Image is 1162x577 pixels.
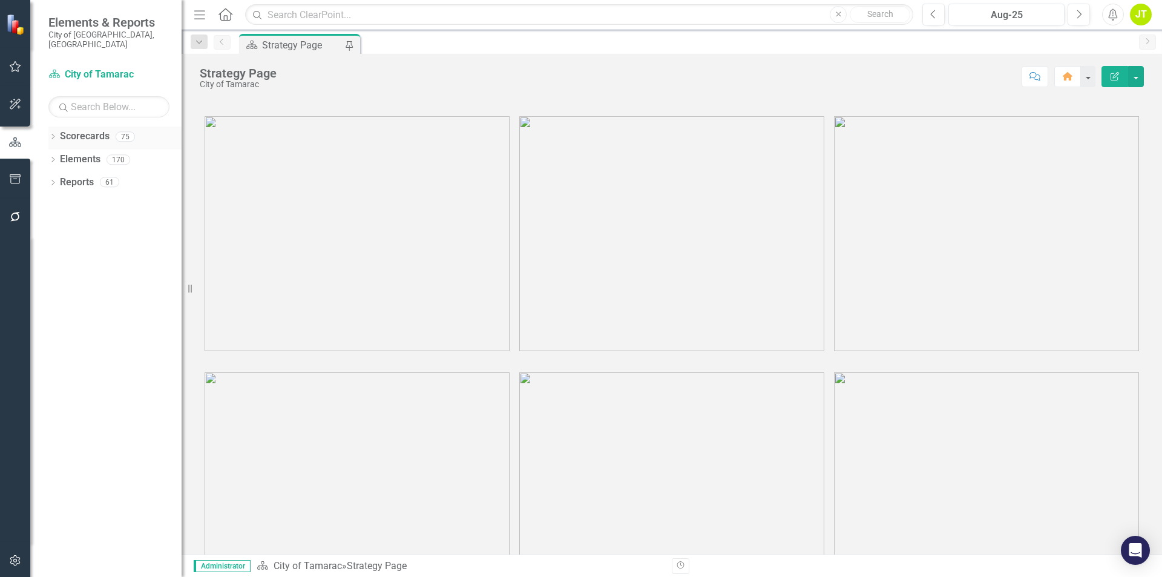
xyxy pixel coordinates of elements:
[1130,4,1152,25] button: JT
[200,67,277,80] div: Strategy Page
[262,38,342,53] div: Strategy Page
[100,177,119,188] div: 61
[48,15,169,30] span: Elements & Reports
[60,153,100,167] a: Elements
[48,96,169,117] input: Search Below...
[48,30,169,50] small: City of [GEOGRAPHIC_DATA], [GEOGRAPHIC_DATA]
[867,9,893,19] span: Search
[200,80,277,89] div: City of Tamarac
[834,116,1139,351] img: tamarac3%20v3.png
[48,68,169,82] a: City of Tamarac
[116,131,135,142] div: 75
[850,6,910,23] button: Search
[205,116,510,351] img: tamarac1%20v3.png
[257,559,663,573] div: »
[948,4,1065,25] button: Aug-25
[347,560,407,572] div: Strategy Page
[60,176,94,190] a: Reports
[953,8,1060,22] div: Aug-25
[519,116,824,351] img: tamarac2%20v3.png
[194,560,251,572] span: Administrator
[1121,536,1150,565] div: Open Intercom Messenger
[107,154,130,165] div: 170
[245,4,913,25] input: Search ClearPoint...
[60,130,110,143] a: Scorecards
[6,14,27,35] img: ClearPoint Strategy
[274,560,342,572] a: City of Tamarac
